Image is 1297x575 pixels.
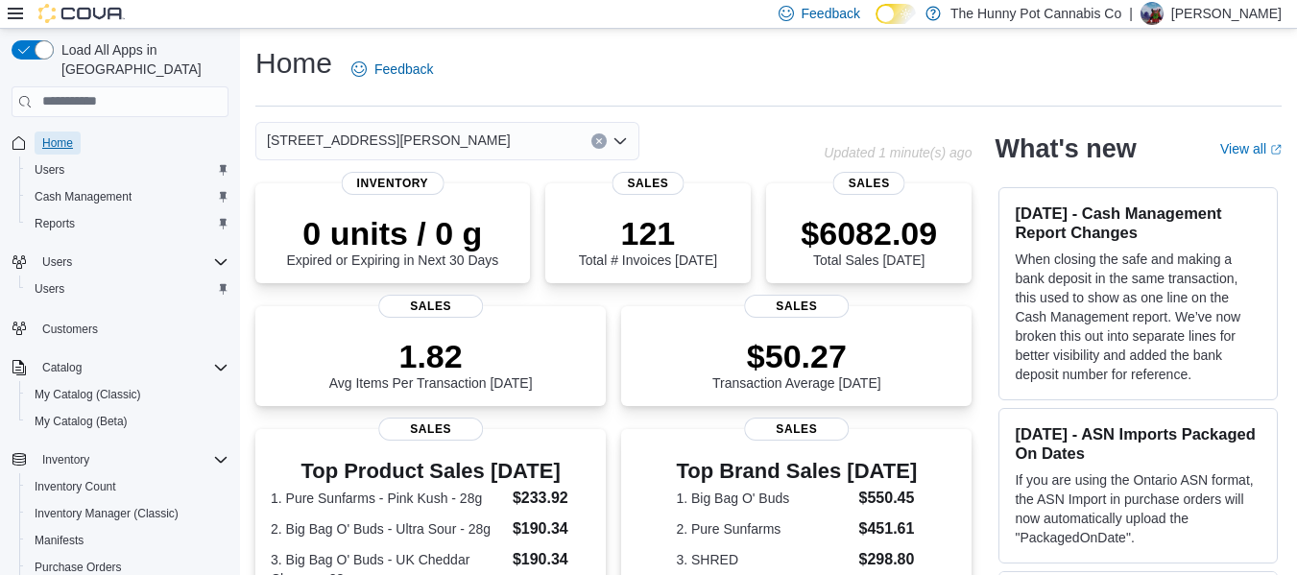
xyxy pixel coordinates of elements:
a: My Catalog (Beta) [27,410,135,433]
span: Sales [378,418,484,441]
span: My Catalog (Classic) [35,387,141,402]
button: Users [4,249,236,276]
span: Cash Management [35,189,132,204]
div: Avg Items Per Transaction [DATE] [329,337,533,391]
span: Users [27,158,228,181]
span: Customers [42,322,98,337]
button: Clear input [591,133,607,149]
span: Customers [35,316,228,340]
dd: $550.45 [859,487,918,510]
span: Home [42,135,73,151]
span: Users [35,281,64,297]
span: [STREET_ADDRESS][PERSON_NAME] [267,129,511,152]
span: Feedback [802,4,860,23]
span: Inventory Manager (Classic) [35,506,179,521]
h3: [DATE] - ASN Imports Packaged On Dates [1015,424,1261,463]
span: Reports [27,212,228,235]
p: Updated 1 minute(s) ago [824,145,972,160]
span: Inventory [342,172,444,195]
span: Users [27,277,228,300]
button: Inventory Manager (Classic) [19,500,236,527]
span: Sales [612,172,684,195]
input: Dark Mode [876,4,916,24]
div: Total # Invoices [DATE] [579,214,717,268]
h3: Top Brand Sales [DATE] [676,460,917,483]
p: [PERSON_NAME] [1171,2,1282,25]
button: My Catalog (Classic) [19,381,236,408]
a: Reports [27,212,83,235]
span: Feedback [374,60,433,79]
a: Customers [35,318,106,341]
button: Reports [19,210,236,237]
div: Kyle Billie [1141,2,1164,25]
h3: Top Product Sales [DATE] [271,460,590,483]
button: My Catalog (Beta) [19,408,236,435]
span: Inventory Count [35,479,116,494]
a: My Catalog (Classic) [27,383,149,406]
img: Cova [38,4,125,23]
button: Inventory [35,448,97,471]
span: Sales [833,172,905,195]
button: Users [35,251,80,274]
a: Users [27,158,72,181]
dd: $233.92 [513,487,590,510]
span: Users [35,251,228,274]
dt: 2. Pure Sunfarms [676,519,851,539]
p: 121 [579,214,717,252]
a: Home [35,132,81,155]
span: Manifests [27,529,228,552]
h2: What's new [995,133,1136,164]
span: Purchase Orders [35,560,122,575]
dd: $190.34 [513,517,590,540]
span: My Catalog (Beta) [27,410,228,433]
button: Home [4,129,236,156]
span: Inventory [35,448,228,471]
button: Inventory [4,446,236,473]
span: Users [35,162,64,178]
span: My Catalog (Classic) [27,383,228,406]
p: | [1129,2,1133,25]
h3: [DATE] - Cash Management Report Changes [1015,204,1261,242]
span: Users [42,254,72,270]
svg: External link [1270,144,1282,156]
button: Manifests [19,527,236,554]
dd: $298.80 [859,548,918,571]
p: $6082.09 [801,214,937,252]
div: Expired or Expiring in Next 30 Days [286,214,498,268]
span: Catalog [35,356,228,379]
button: Users [19,156,236,183]
span: Inventory Manager (Classic) [27,502,228,525]
span: Sales [744,295,850,318]
span: Sales [744,418,850,441]
a: View allExternal link [1220,141,1282,156]
button: Inventory Count [19,473,236,500]
div: Transaction Average [DATE] [712,337,881,391]
button: Customers [4,314,236,342]
span: Home [35,131,228,155]
h1: Home [255,44,332,83]
p: 0 units / 0 g [286,214,498,252]
a: Inventory Count [27,475,124,498]
button: Open list of options [612,133,628,149]
button: Catalog [35,356,89,379]
p: If you are using the Ontario ASN format, the ASN Import in purchase orders will now automatically... [1015,470,1261,547]
a: Feedback [344,50,441,88]
dt: 3. SHRED [676,550,851,569]
a: Users [27,277,72,300]
dd: $451.61 [859,517,918,540]
p: 1.82 [329,337,533,375]
span: Cash Management [27,185,228,208]
dt: 2. Big Bag O' Buds - Ultra Sour - 28g [271,519,505,539]
span: Manifests [35,533,84,548]
span: Catalog [42,360,82,375]
a: Inventory Manager (Classic) [27,502,186,525]
span: Dark Mode [876,24,877,25]
button: Users [19,276,236,302]
span: Load All Apps in [GEOGRAPHIC_DATA] [54,40,228,79]
p: The Hunny Pot Cannabis Co [950,2,1121,25]
a: Manifests [27,529,91,552]
dt: 1. Pure Sunfarms - Pink Kush - 28g [271,489,505,508]
span: Sales [378,295,484,318]
p: When closing the safe and making a bank deposit in the same transaction, this used to show as one... [1015,250,1261,384]
a: Cash Management [27,185,139,208]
